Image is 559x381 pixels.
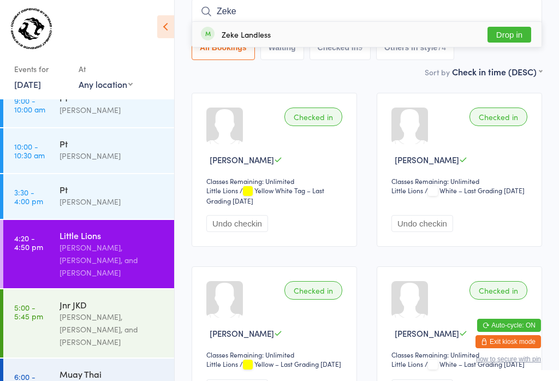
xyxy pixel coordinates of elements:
[310,35,371,60] button: Checked in9
[3,82,174,127] a: 9:00 -10:00 amPt[PERSON_NAME]
[358,43,362,52] div: 9
[14,60,68,78] div: Events for
[206,215,268,232] button: Undo checkin
[60,104,165,116] div: [PERSON_NAME]
[391,186,423,195] div: Little Lions
[487,27,531,43] button: Drop in
[60,150,165,162] div: [PERSON_NAME]
[206,186,238,195] div: Little Lions
[452,66,542,78] div: Check in time (DESC)
[79,78,133,90] div: Any location
[206,359,238,368] div: Little Lions
[210,154,274,165] span: [PERSON_NAME]
[60,299,165,311] div: Jnr JKD
[14,78,41,90] a: [DATE]
[60,195,165,208] div: [PERSON_NAME]
[3,174,174,219] a: 3:30 -4:00 pmPt[PERSON_NAME]
[210,328,274,339] span: [PERSON_NAME]
[395,154,459,165] span: [PERSON_NAME]
[469,108,527,126] div: Checked in
[11,8,52,49] img: Combat Defence Systems
[391,350,531,359] div: Classes Remaining: Unlimited
[206,176,346,186] div: Classes Remaining: Unlimited
[475,335,541,348] button: Exit kiosk mode
[3,289,174,358] a: 5:00 -5:45 pmJnr JKD[PERSON_NAME], [PERSON_NAME], and [PERSON_NAME]
[60,183,165,195] div: Pt
[222,30,271,39] div: Zeke Landless
[14,188,43,205] time: 3:30 - 4:00 pm
[206,350,346,359] div: Classes Remaining: Unlimited
[60,138,165,150] div: Pt
[391,359,423,368] div: Little Lions
[425,359,525,368] span: / White – Last Grading [DATE]
[284,281,342,300] div: Checked in
[206,186,324,205] span: / Yellow White Tag – Last Grading [DATE]
[192,35,255,60] button: All Bookings
[240,359,341,368] span: / Yellow – Last Grading [DATE]
[14,96,45,114] time: 9:00 - 10:00 am
[395,328,459,339] span: [PERSON_NAME]
[437,43,446,52] div: 74
[14,234,43,251] time: 4:20 - 4:50 pm
[376,35,454,60] button: Others in style74
[79,60,133,78] div: At
[260,35,304,60] button: Waiting
[391,176,531,186] div: Classes Remaining: Unlimited
[469,281,527,300] div: Checked in
[476,355,541,363] button: how to secure with pin
[60,311,165,348] div: [PERSON_NAME], [PERSON_NAME], and [PERSON_NAME]
[425,67,450,78] label: Sort by
[14,142,45,159] time: 10:00 - 10:30 am
[60,368,165,380] div: Muay Thai
[14,303,43,320] time: 5:00 - 5:45 pm
[3,220,174,288] a: 4:20 -4:50 pmLittle Lions[PERSON_NAME], [PERSON_NAME], and [PERSON_NAME]
[60,241,165,279] div: [PERSON_NAME], [PERSON_NAME], and [PERSON_NAME]
[391,215,453,232] button: Undo checkin
[477,319,541,332] button: Auto-cycle: ON
[3,128,174,173] a: 10:00 -10:30 amPt[PERSON_NAME]
[284,108,342,126] div: Checked in
[425,186,525,195] span: / White – Last Grading [DATE]
[60,229,165,241] div: Little Lions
